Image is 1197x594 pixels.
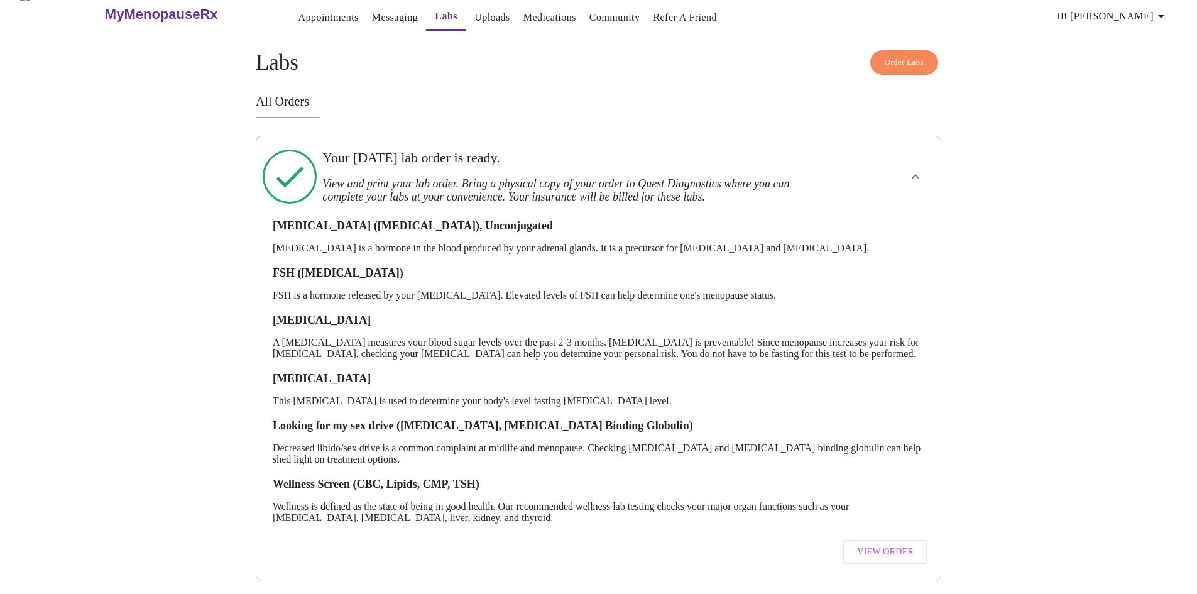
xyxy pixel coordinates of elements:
[298,9,359,26] a: Appointments
[1057,8,1169,25] span: Hi [PERSON_NAME]
[293,5,364,30] button: Appointments
[1052,4,1174,29] button: Hi [PERSON_NAME]
[256,50,941,75] h4: Labs
[372,9,418,26] a: Messaging
[518,5,581,30] button: Medications
[885,55,924,70] span: Order Labs
[900,162,931,192] button: show more
[589,9,640,26] a: Community
[426,4,466,31] button: Labs
[273,419,924,432] h3: Looking for my sex drive ([MEDICAL_DATA], [MEDICAL_DATA] Binding Globulin)
[469,5,515,30] button: Uploads
[273,501,924,524] p: Wellness is defined as the state of being in good health. Our recommended wellness lab testing ch...
[273,243,924,254] p: [MEDICAL_DATA] is a hormone in the blood produced by your adrenal glands. It is a precursor for [...
[653,9,717,26] a: Refer a Friend
[256,94,941,109] h3: All Orders
[857,544,914,560] span: View Order
[870,50,939,75] button: Order Labs
[273,219,924,233] h3: [MEDICAL_DATA] ([MEDICAL_DATA]), Unconjugated
[474,9,510,26] a: Uploads
[840,534,931,571] a: View Order
[322,177,808,204] h3: View and print your lab order. Bring a physical copy of your order to Quest Diagnostics where you...
[273,372,924,385] h3: [MEDICAL_DATA]
[322,150,808,166] h3: Your [DATE] lab order is ready.
[843,540,927,564] button: View Order
[273,314,924,327] h3: [MEDICAL_DATA]
[105,6,218,23] h3: MyMenopauseRx
[273,337,924,360] p: A [MEDICAL_DATA] measures your blood sugar levels over the past 2-3 months. [MEDICAL_DATA] is pre...
[273,478,924,491] h3: Wellness Screen (CBC, Lipids, CMP, TSH)
[648,5,722,30] button: Refer a Friend
[273,267,924,280] h3: FSH ([MEDICAL_DATA])
[273,443,924,465] p: Decreased libido/sex drive is a common complaint at midlife and menopause. Checking [MEDICAL_DATA...
[367,5,423,30] button: Messaging
[523,9,576,26] a: Medications
[273,395,924,407] p: This [MEDICAL_DATA] is used to determine your body's level fasting [MEDICAL_DATA] level.
[435,8,457,25] a: Labs
[273,290,924,301] p: FSH is a hormone released by your [MEDICAL_DATA]. Elevated levels of FSH can help determine one's...
[584,5,645,30] button: Community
